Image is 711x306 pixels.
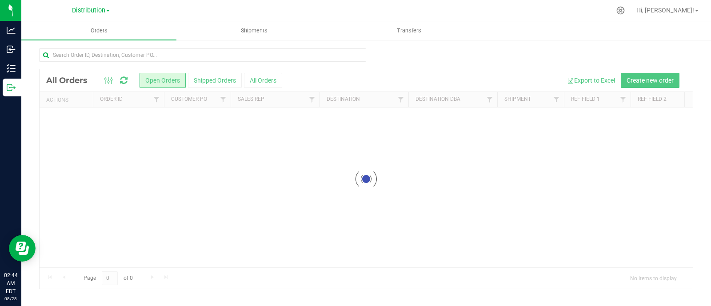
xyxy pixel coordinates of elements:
[7,64,16,73] inline-svg: Inventory
[4,271,17,295] p: 02:44 AM EDT
[176,21,332,40] a: Shipments
[7,26,16,35] inline-svg: Analytics
[72,7,105,14] span: Distribution
[636,7,694,14] span: Hi, [PERSON_NAME]!
[332,21,487,40] a: Transfers
[4,295,17,302] p: 08/28
[385,27,433,35] span: Transfers
[39,48,366,62] input: Search Order ID, Destination, Customer PO...
[7,83,16,92] inline-svg: Outbound
[229,27,280,35] span: Shipments
[79,27,120,35] span: Orders
[615,6,626,15] div: Manage settings
[7,45,16,54] inline-svg: Inbound
[21,21,176,40] a: Orders
[9,235,36,262] iframe: Resource center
